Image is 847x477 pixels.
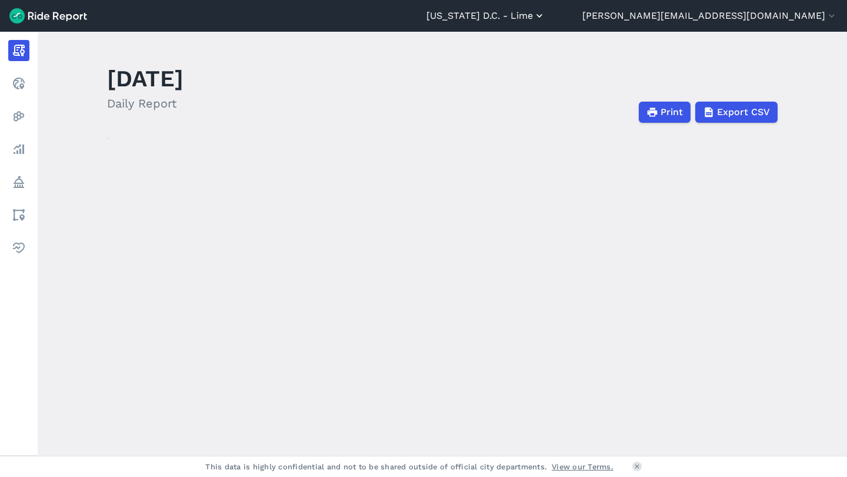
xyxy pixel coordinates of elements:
[107,95,184,112] h2: Daily Report
[426,9,545,23] button: [US_STATE] D.C. - Lime
[8,204,29,226] a: Areas
[8,40,29,61] a: Report
[8,73,29,94] a: Realtime
[639,102,691,123] button: Print
[107,62,184,95] h1: [DATE]
[8,139,29,160] a: Analyze
[717,105,770,119] span: Export CSV
[552,461,613,472] a: View our Terms.
[582,9,838,23] button: [PERSON_NAME][EMAIL_ADDRESS][DOMAIN_NAME]
[8,237,29,258] a: Health
[8,106,29,127] a: Heatmaps
[695,102,778,123] button: Export CSV
[8,172,29,193] a: Policy
[661,105,683,119] span: Print
[9,8,87,23] img: Ride Report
